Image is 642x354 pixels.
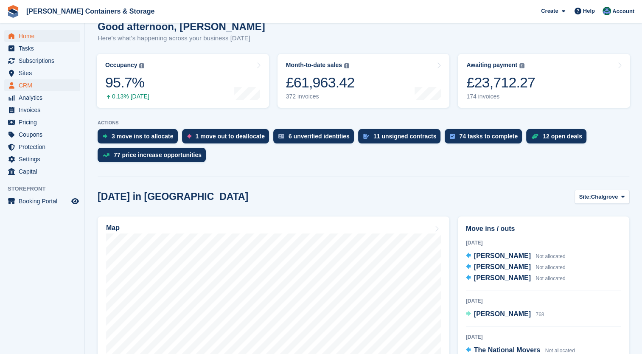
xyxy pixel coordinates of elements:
span: 768 [535,312,544,317]
span: Sites [19,67,70,79]
a: 12 open deals [526,129,591,148]
div: 174 invoices [466,93,535,100]
img: icon-info-grey-7440780725fd019a000dd9b08b2336e03edf1995a4989e88bcd33f0948082b44.svg [139,63,144,68]
div: 11 unsigned contracts [373,133,437,140]
div: Month-to-date sales [286,62,342,69]
a: [PERSON_NAME] Containers & Storage [23,4,158,18]
span: [PERSON_NAME] [474,263,531,270]
div: [DATE] [466,297,621,305]
img: price_increase_opportunities-93ffe204e8149a01c8c9dc8f82e8f89637d9d84a8eef4429ea346261dce0b2c0.svg [103,153,109,157]
img: task-75834270c22a3079a89374b754ae025e5fb1db73e45f91037f5363f120a921f8.svg [450,134,455,139]
a: menu [4,55,80,67]
span: Chalgrove [591,193,618,201]
p: ACTIONS [98,120,629,126]
div: 3 move ins to allocate [112,133,174,140]
img: contract_signature_icon-13c848040528278c33f63329250d36e43548de30e8caae1d1a13099fd9432cc5.svg [363,134,369,139]
span: Storefront [8,185,84,193]
img: icon-info-grey-7440780725fd019a000dd9b08b2336e03edf1995a4989e88bcd33f0948082b44.svg [519,63,524,68]
div: £61,963.42 [286,74,355,91]
a: 3 move ins to allocate [98,129,182,148]
img: icon-info-grey-7440780725fd019a000dd9b08b2336e03edf1995a4989e88bcd33f0948082b44.svg [344,63,349,68]
a: menu [4,79,80,91]
span: The National Movers [474,346,540,354]
span: [PERSON_NAME] [474,274,531,281]
span: Invoices [19,104,70,116]
a: Month-to-date sales £61,963.42 372 invoices [278,54,450,108]
a: menu [4,195,80,207]
a: Occupancy 95.7% 0.13% [DATE] [97,54,269,108]
div: 0.13% [DATE] [105,93,149,100]
a: menu [4,104,80,116]
h2: Map [106,224,120,232]
a: menu [4,129,80,140]
span: Settings [19,153,70,165]
a: menu [4,166,80,177]
img: move_ins_to_allocate_icon-fdf77a2bb77ea45bf5b3d319d69a93e2d87916cf1d5bf7949dd705db3b84f3ca.svg [103,134,107,139]
span: [PERSON_NAME] [474,252,531,259]
div: Awaiting payment [466,62,517,69]
a: Preview store [70,196,80,206]
a: [PERSON_NAME] 768 [466,309,544,320]
a: 6 unverified identities [273,129,358,148]
a: menu [4,141,80,153]
div: [DATE] [466,333,621,341]
a: menu [4,67,80,79]
div: 1 move out to deallocate [196,133,265,140]
img: Ricky Sanmarco [603,7,611,15]
a: 74 tasks to complete [445,129,526,148]
span: Home [19,30,70,42]
span: [PERSON_NAME] [474,310,531,317]
div: 6 unverified identities [289,133,350,140]
span: Pricing [19,116,70,128]
a: [PERSON_NAME] Not allocated [466,273,566,284]
img: move_outs_to_deallocate_icon-f764333ba52eb49d3ac5e1228854f67142a1ed5810a6f6cc68b1a99e826820c5.svg [187,134,191,139]
a: Awaiting payment £23,712.27 174 invoices [458,54,630,108]
span: Help [583,7,595,15]
div: 12 open deals [543,133,582,140]
span: Analytics [19,92,70,104]
span: Subscriptions [19,55,70,67]
a: 11 unsigned contracts [358,129,445,148]
img: verify_identity-adf6edd0f0f0b5bbfe63781bf79b02c33cf7c696d77639b501bdc392416b5a36.svg [278,134,284,139]
a: menu [4,92,80,104]
span: Account [612,7,634,16]
span: Tasks [19,42,70,54]
span: Create [541,7,558,15]
a: [PERSON_NAME] Not allocated [466,262,566,273]
img: stora-icon-8386f47178a22dfd0bd8f6a31ec36ba5ce8667c1dd55bd0f319d3a0aa187defe.svg [7,5,20,18]
div: 77 price increase opportunities [114,152,202,158]
p: Here's what's happening across your business [DATE] [98,34,265,43]
a: 77 price increase opportunities [98,148,210,166]
span: CRM [19,79,70,91]
a: 1 move out to deallocate [182,129,273,148]
h2: [DATE] in [GEOGRAPHIC_DATA] [98,191,248,202]
span: Capital [19,166,70,177]
div: Occupancy [105,62,137,69]
h2: Move ins / outs [466,224,621,234]
div: 74 tasks to complete [459,133,518,140]
span: Not allocated [535,275,565,281]
a: menu [4,42,80,54]
span: Not allocated [535,253,565,259]
h1: Good afternoon, [PERSON_NAME] [98,21,265,32]
img: deal-1b604bf984904fb50ccaf53a9ad4b4a5d6e5aea283cecdc64d6e3604feb123c2.svg [531,133,538,139]
span: Not allocated [535,264,565,270]
span: Coupons [19,129,70,140]
button: Site: Chalgrove [575,190,630,204]
a: menu [4,30,80,42]
a: menu [4,153,80,165]
a: menu [4,116,80,128]
div: [DATE] [466,239,621,247]
a: [PERSON_NAME] Not allocated [466,251,566,262]
span: Protection [19,141,70,153]
span: Booking Portal [19,195,70,207]
div: 95.7% [105,74,149,91]
div: £23,712.27 [466,74,535,91]
span: Not allocated [545,348,575,354]
span: Site: [579,193,591,201]
div: 372 invoices [286,93,355,100]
